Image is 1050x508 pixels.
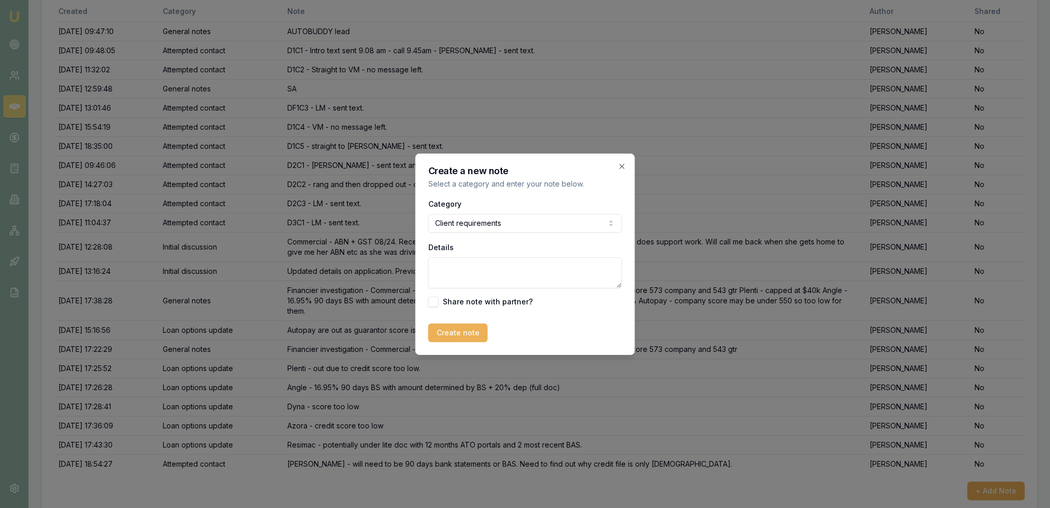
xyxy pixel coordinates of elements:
[428,166,622,176] h2: Create a new note
[443,298,533,305] label: Share note with partner?
[428,179,622,189] p: Select a category and enter your note below.
[428,324,488,342] button: Create note
[428,243,454,252] label: Details
[428,199,461,208] label: Category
